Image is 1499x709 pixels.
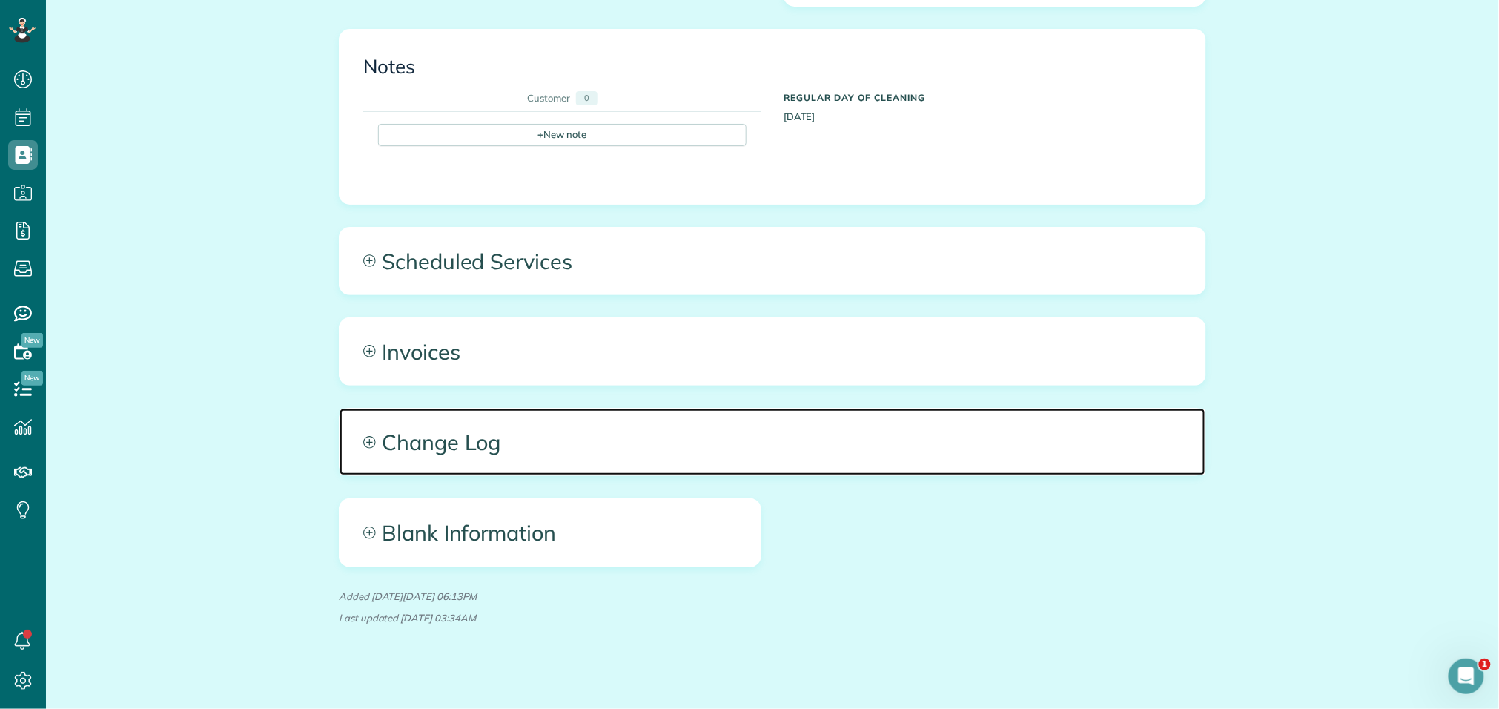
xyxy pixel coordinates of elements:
[1449,659,1484,694] iframe: Intercom live chat
[363,56,1182,78] h3: Notes
[1479,659,1491,670] span: 1
[340,318,1205,385] a: Invoices
[772,85,1193,124] div: [DATE]
[21,371,43,386] span: New
[339,612,476,624] em: Last updated [DATE] 03:34AM
[527,91,570,105] div: Customer
[340,499,761,566] a: Blank Information
[340,228,1205,294] a: Scheduled Services
[340,409,1205,475] a: Change Log
[21,333,43,348] span: New
[339,590,477,602] em: Added [DATE][DATE] 06:13PM
[378,124,747,146] div: New note
[538,128,544,141] span: +
[784,93,1182,102] h5: Regular day of cleaning
[576,91,598,105] div: 0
